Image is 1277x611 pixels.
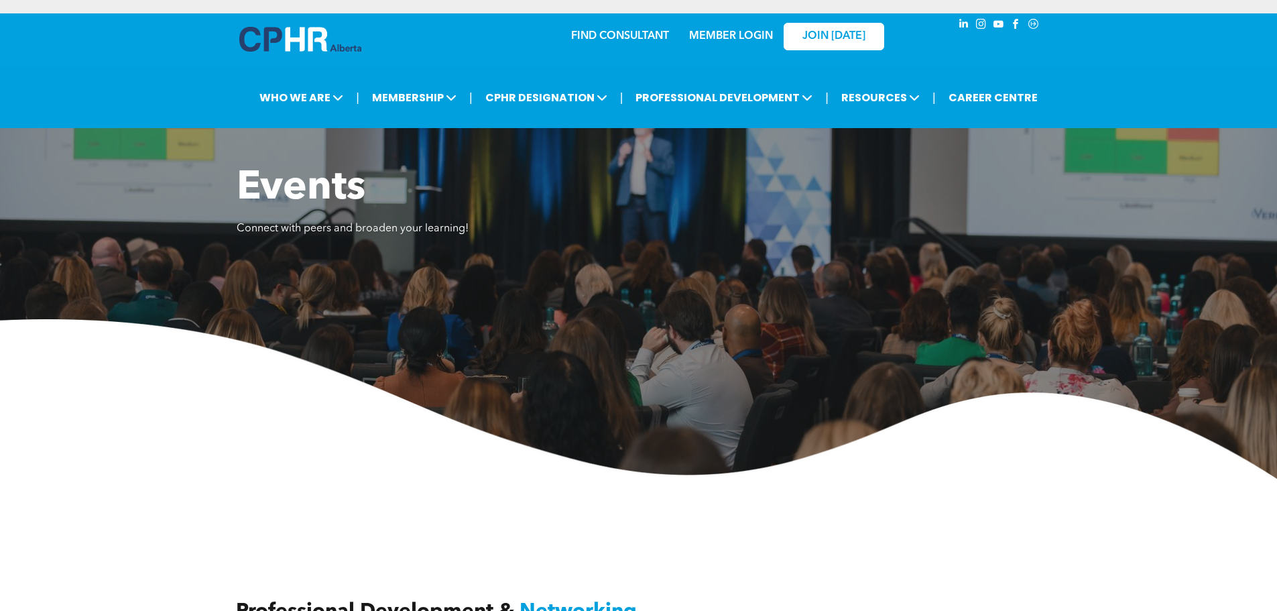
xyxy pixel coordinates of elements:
[945,85,1042,110] a: CAREER CENTRE
[620,84,623,111] li: |
[932,84,936,111] li: |
[825,84,829,111] li: |
[837,85,924,110] span: RESOURCES
[571,31,669,42] a: FIND CONSULTANT
[481,85,611,110] span: CPHR DESIGNATION
[1026,17,1041,35] a: Social network
[469,84,473,111] li: |
[991,17,1006,35] a: youtube
[802,30,865,43] span: JOIN [DATE]
[239,27,361,52] img: A blue and white logo for cp alberta
[237,223,469,234] span: Connect with peers and broaden your learning!
[974,17,989,35] a: instagram
[631,85,816,110] span: PROFESSIONAL DEVELOPMENT
[255,85,347,110] span: WHO WE ARE
[356,84,359,111] li: |
[784,23,884,50] a: JOIN [DATE]
[368,85,461,110] span: MEMBERSHIP
[689,31,773,42] a: MEMBER LOGIN
[1009,17,1024,35] a: facebook
[237,168,365,209] span: Events
[957,17,971,35] a: linkedin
